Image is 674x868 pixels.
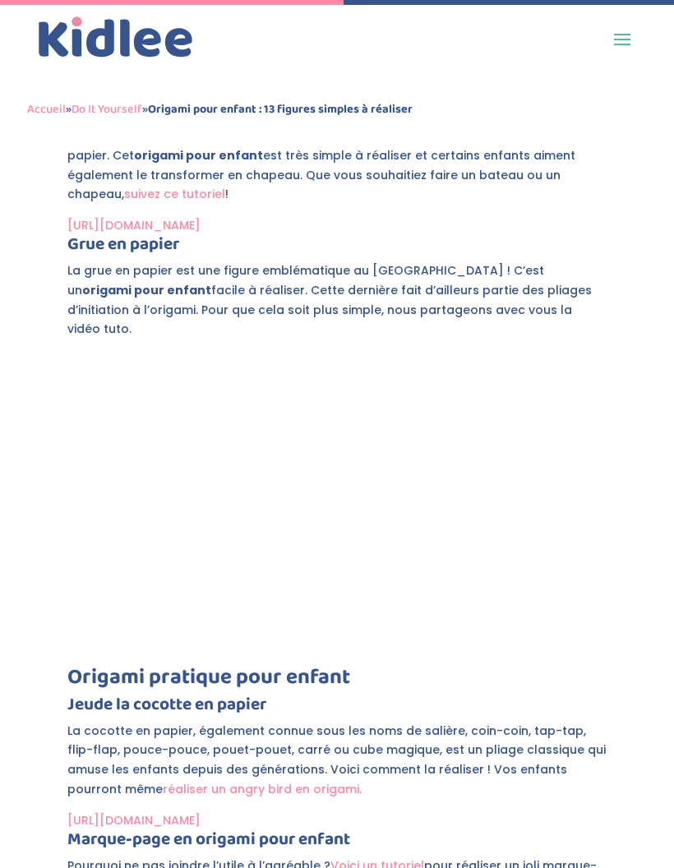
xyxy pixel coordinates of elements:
h4: Marque-page en origami pour enfant [67,831,607,856]
h3: Origami pratique pour enfant [67,667,607,696]
strong: origami pour enfant [82,282,211,298]
h4: Grue en papier [67,236,607,261]
a: réaliser un angry bird en origami. [163,781,362,797]
a: Accueil [27,99,66,119]
strong: Jeu [67,690,94,718]
a: suivez ce tutoriel [124,186,225,202]
h4: de la cocotte en papier [67,696,607,722]
strong: origami pour enfant [134,147,263,164]
span: » » [27,99,413,119]
p: La cocotte en papier, également connue sous les noms de salière, coin-coin, tap-tap, flip-flap, p... [67,722,607,811]
a: [URL][DOMAIN_NAME] [67,217,201,233]
p: Après avoir fabriqué un avion en papier, passons à un autre classique : le bateau en papier. Cet ... [67,127,607,216]
iframe: Tuto origami: Grue traditionnelle [67,351,607,654]
strong: Origami pour enfant : 13 figures simples à réaliser [148,99,413,119]
a: Do It Yourself [72,99,142,119]
p: La grue en papier est une figure emblématique au [GEOGRAPHIC_DATA] ! C’est un facile à réaliser. ... [67,261,607,351]
a: [URL][DOMAIN_NAME] [67,812,201,829]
